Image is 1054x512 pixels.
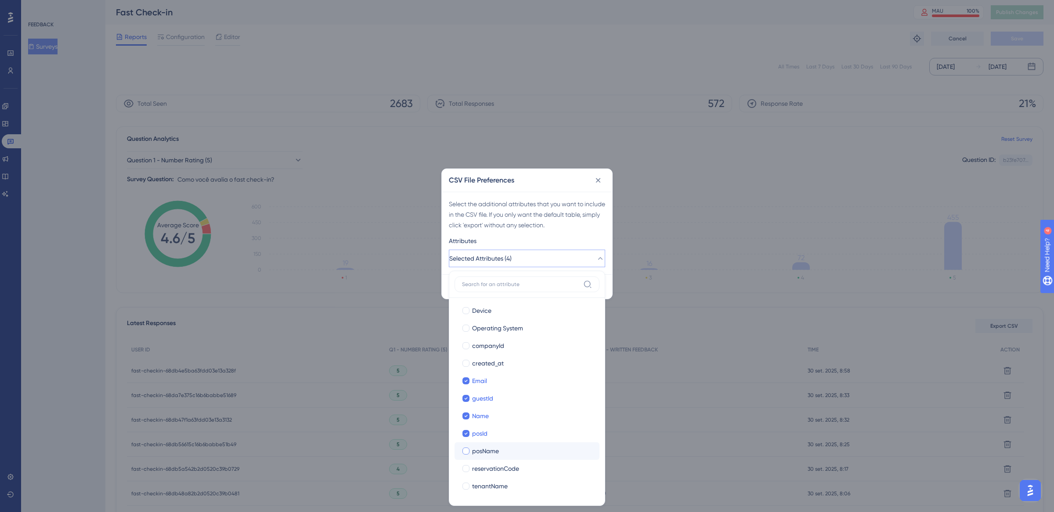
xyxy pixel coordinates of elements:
span: Email [472,376,487,386]
span: Selected Attributes (4) [449,253,512,264]
input: Search for an attribute [462,281,580,288]
iframe: UserGuiding AI Assistant Launcher [1017,477,1043,504]
span: Device [472,305,491,316]
span: Operating System [472,323,523,333]
span: Name [472,411,489,421]
span: Need Help? [21,2,55,13]
h2: CSV File Preferences [449,175,514,186]
span: posId [472,428,487,439]
span: Attributes [449,236,476,246]
div: 4 [61,4,64,11]
span: tenantName [472,481,508,491]
span: posName [472,446,499,456]
span: guestId [472,393,493,404]
span: created_at [472,358,504,369]
div: Select the additional attributes that you want to include in the CSV file. If you only want the d... [449,199,605,230]
span: companyId [472,340,504,351]
span: reservationCode [472,463,519,474]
